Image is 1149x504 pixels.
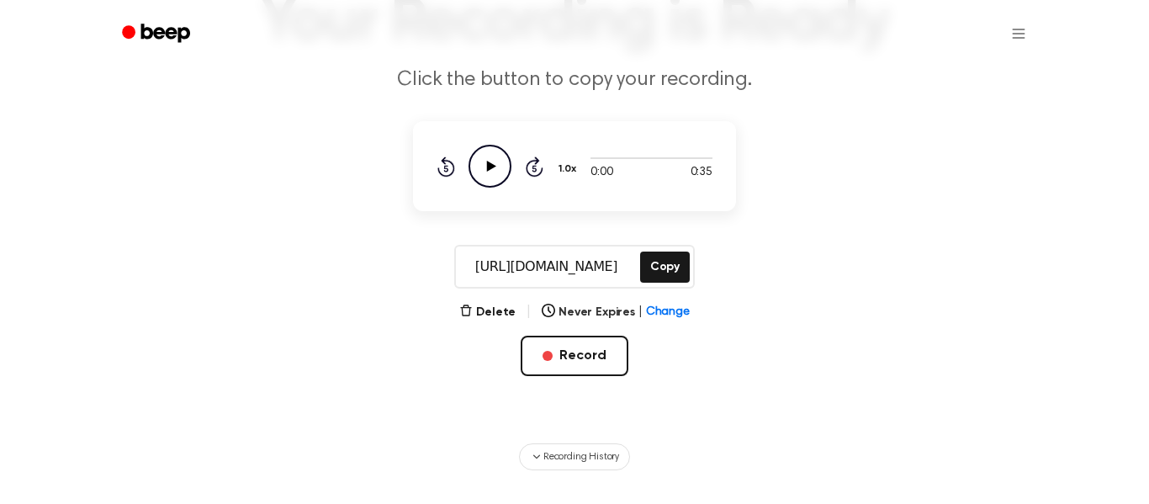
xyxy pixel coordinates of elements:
button: Never Expires|Change [542,304,690,321]
span: 0:35 [691,164,712,182]
button: Open menu [998,13,1039,54]
span: 0:00 [590,164,612,182]
span: Recording History [543,449,619,464]
span: | [526,302,532,322]
span: Change [646,304,690,321]
button: 1.0x [557,155,582,183]
button: Record [521,336,627,376]
span: | [638,304,643,321]
button: Delete [459,304,516,321]
a: Beep [110,18,205,50]
button: Recording History [519,443,630,470]
button: Copy [640,252,690,283]
p: Click the button to copy your recording. [252,66,897,94]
